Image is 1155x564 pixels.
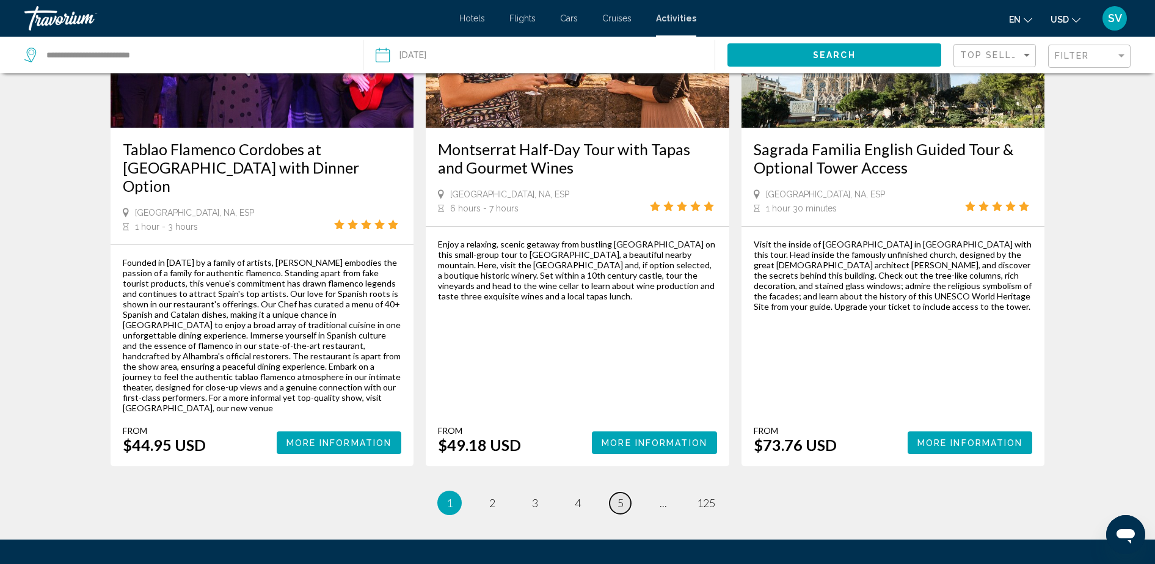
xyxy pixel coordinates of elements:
[450,203,519,213] span: 6 hours - 7 hours
[602,13,632,23] a: Cruises
[1009,15,1021,24] span: en
[489,496,495,510] span: 2
[766,189,885,199] span: [GEOGRAPHIC_DATA], NA, ESP
[123,140,402,195] a: Tablao Flamenco Cordobes at [GEOGRAPHIC_DATA] with Dinner Option
[286,438,392,448] span: More Information
[727,43,941,66] button: Search
[135,208,254,218] span: [GEOGRAPHIC_DATA], NA, ESP
[960,50,1031,60] span: Top Sellers
[438,436,521,454] div: $49.18 USD
[960,51,1032,61] mat-select: Sort by
[532,496,538,510] span: 3
[766,203,837,213] span: 1 hour 30 minutes
[917,438,1023,448] span: More Information
[459,13,485,23] a: Hotels
[656,13,696,23] a: Activities
[123,425,206,436] div: From
[1009,10,1032,28] button: Change language
[660,496,667,510] span: ...
[1051,10,1080,28] button: Change currency
[813,51,856,60] span: Search
[376,37,714,73] button: Date: Aug 29, 2025
[123,436,206,454] div: $44.95 USD
[1099,5,1131,31] button: User Menu
[602,438,707,448] span: More Information
[754,140,1033,177] a: Sagrada Familia English Guided Tour & Optional Tower Access
[1106,515,1145,554] iframe: Poga, lai palaistu ziņojumapmaiņas logu
[123,257,402,413] div: Founded in [DATE] by a family of artists, [PERSON_NAME] embodies the passion of a family for auth...
[135,222,198,232] span: 1 hour - 3 hours
[1108,12,1122,24] span: SV
[1048,44,1131,69] button: Filter
[438,140,717,177] a: Montserrat Half-Day Tour with Tapas and Gourmet Wines
[277,431,402,454] button: More Information
[509,13,536,23] a: Flights
[697,496,715,510] span: 125
[446,496,453,510] span: 1
[908,431,1033,454] button: More Information
[560,13,578,23] a: Cars
[754,239,1033,312] div: Visit the inside of [GEOGRAPHIC_DATA] in [GEOGRAPHIC_DATA] with this tour. Head inside the famous...
[592,431,717,454] button: More Information
[754,436,837,454] div: $73.76 USD
[438,425,521,436] div: From
[1051,15,1069,24] span: USD
[24,6,447,31] a: Travorium
[450,189,569,199] span: [GEOGRAPHIC_DATA], NA, ESP
[1055,51,1090,60] span: Filter
[111,491,1045,515] ul: Pagination
[754,425,837,436] div: From
[618,496,624,510] span: 5
[575,496,581,510] span: 4
[438,239,717,301] div: Enjoy a relaxing, scenic getaway from bustling [GEOGRAPHIC_DATA] on this small-group tour to [GEO...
